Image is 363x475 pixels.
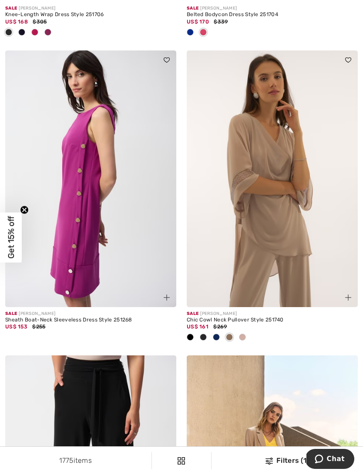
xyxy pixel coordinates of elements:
div: Chic Cowl Neck Pullover Style 251740 [187,317,358,323]
div: Quartz [236,331,249,345]
span: $339 [214,19,228,25]
div: Belted Bodycon Dress Style 251704 [187,12,358,18]
span: Sale [5,311,17,316]
div: [PERSON_NAME] [5,311,176,317]
span: US$ 161 [187,324,208,330]
span: 1775 [59,456,73,465]
div: Sand [223,331,236,345]
div: [PERSON_NAME] [187,311,358,317]
span: Sale [5,6,17,11]
div: Royal Sapphire 163 [210,331,223,345]
span: US$ 168 [5,19,28,25]
img: heart_black_full.svg [345,57,351,63]
div: Geranium [197,26,210,40]
img: Chic Cowl Neck Pullover Style 251740. Black [187,50,358,307]
img: plus_v2.svg [345,294,351,301]
div: Filters (1) [217,455,358,466]
img: Filters [266,458,273,465]
div: Black [2,26,15,40]
img: Filters [178,457,185,465]
div: Knee-Length Wrap Dress Style 251706 [5,12,176,18]
span: US$ 153 [5,324,27,330]
span: Sale [187,311,198,316]
div: Purple orchid [41,26,54,40]
iframe: Opens a widget where you can chat to one of our agents [306,449,354,471]
span: US$ 170 [187,19,209,25]
img: heart_black_full.svg [164,57,170,63]
div: [PERSON_NAME] [5,5,176,12]
span: Get 15% off [6,216,16,259]
button: Close teaser [20,206,29,214]
span: $255 [32,324,45,330]
span: $269 [213,324,227,330]
div: Black [184,331,197,345]
span: $305 [33,19,47,25]
img: Sheath Boat-Neck Sleeveless Dress Style 251268. Purple orchid [5,50,176,307]
div: Midnight Blue [197,331,210,345]
div: Midnight Blue [15,26,28,40]
div: Royal Sapphire 163 [184,26,197,40]
div: Sheath Boat-Neck Sleeveless Dress Style 251268 [5,317,176,323]
div: Geranium [28,26,41,40]
span: Sale [187,6,198,11]
img: plus_v2.svg [164,294,170,301]
div: [PERSON_NAME] [187,5,358,12]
